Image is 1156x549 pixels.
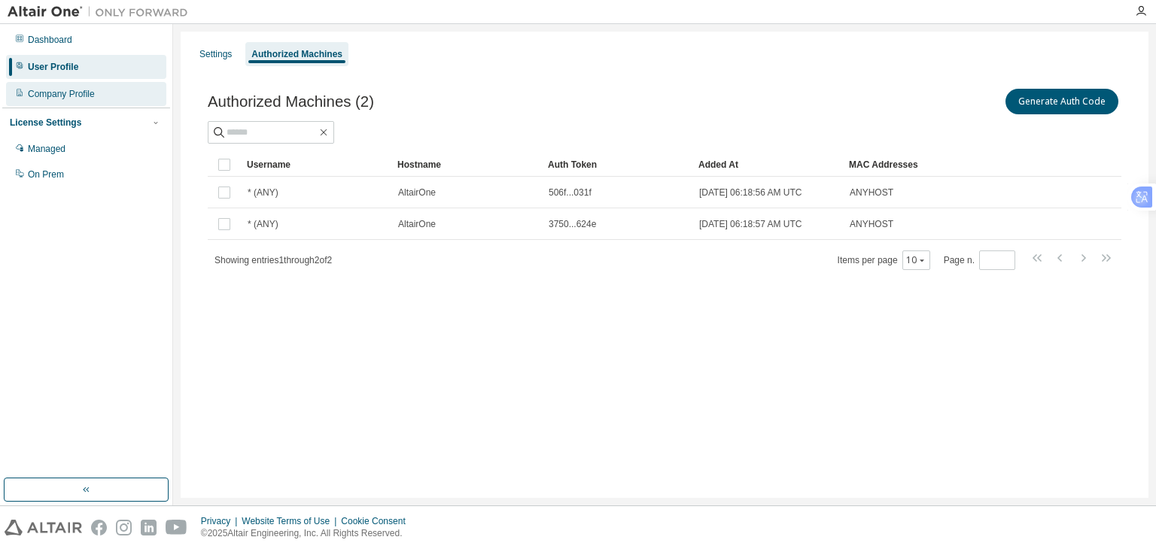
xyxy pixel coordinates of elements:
[28,61,78,73] div: User Profile
[5,520,82,535] img: altair_logo.svg
[201,515,242,527] div: Privacy
[698,153,837,177] div: Added At
[944,250,1015,270] span: Page n.
[242,515,341,527] div: Website Terms of Use
[850,218,893,230] span: ANYHOST
[247,153,385,177] div: Username
[838,250,930,270] span: Items per page
[699,218,802,230] span: [DATE] 06:18:57 AM UTC
[248,187,278,199] span: * (ANY)
[549,187,592,199] span: 506f...031f
[214,255,332,265] span: Showing entries 1 through 2 of 2
[28,88,95,100] div: Company Profile
[849,153,963,177] div: MAC Addresses
[199,48,232,60] div: Settings
[116,520,132,535] img: instagram.svg
[251,48,342,60] div: Authorized Machines
[28,168,64,180] div: On Prem
[28,34,72,46] div: Dashboard
[1005,89,1118,114] button: Generate Auth Code
[8,5,196,20] img: Altair One
[248,218,278,230] span: * (ANY)
[28,143,65,155] div: Managed
[850,187,893,199] span: ANYHOST
[398,218,436,230] span: AltairOne
[397,153,536,177] div: Hostname
[208,93,374,111] span: Authorized Machines (2)
[201,527,415,540] p: © 2025 Altair Engineering, Inc. All Rights Reserved.
[906,254,926,266] button: 10
[699,187,802,199] span: [DATE] 06:18:56 AM UTC
[10,117,81,129] div: License Settings
[398,187,436,199] span: AltairOne
[166,520,187,535] img: youtube.svg
[141,520,157,535] img: linkedin.svg
[91,520,107,535] img: facebook.svg
[548,153,686,177] div: Auth Token
[549,218,596,230] span: 3750...624e
[341,515,414,527] div: Cookie Consent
